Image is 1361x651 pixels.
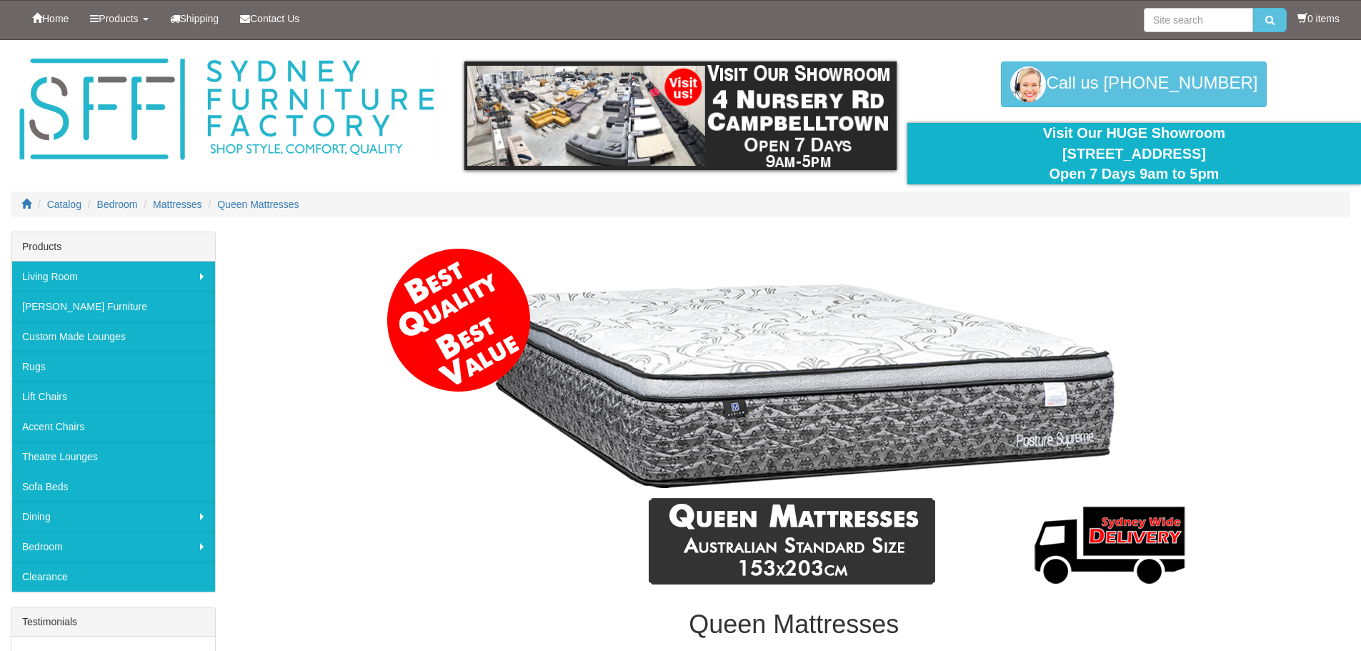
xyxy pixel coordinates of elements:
[382,239,1206,596] img: Queen Mattresses
[11,292,215,322] a: [PERSON_NAME] Furniture
[11,262,215,292] a: Living Room
[1297,11,1340,26] li: 0 items
[99,13,138,24] span: Products
[12,54,441,165] img: Sydney Furniture Factory
[11,532,215,562] a: Bedroom
[11,232,215,262] div: Products
[229,1,310,36] a: Contact Us
[42,13,69,24] span: Home
[918,123,1350,184] div: Visit Our HUGE Showroom [STREET_ADDRESS] Open 7 Days 9am to 5pm
[159,1,230,36] a: Shipping
[217,199,299,210] a: Queen Mattresses
[1144,8,1253,32] input: Site search
[237,610,1350,639] h1: Queen Mattresses
[464,61,897,170] img: showroom.gif
[180,13,219,24] span: Shipping
[79,1,159,36] a: Products
[11,322,215,352] a: Custom Made Lounges
[11,352,215,382] a: Rugs
[97,199,138,210] a: Bedroom
[153,199,201,210] a: Mattresses
[11,607,215,637] div: Testimonials
[11,412,215,442] a: Accent Chairs
[11,382,215,412] a: Lift Chairs
[47,199,81,210] a: Catalog
[21,1,79,36] a: Home
[11,442,215,472] a: Theatre Lounges
[11,562,215,592] a: Clearance
[11,502,215,532] a: Dining
[250,13,299,24] span: Contact Us
[11,472,215,502] a: Sofa Beds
